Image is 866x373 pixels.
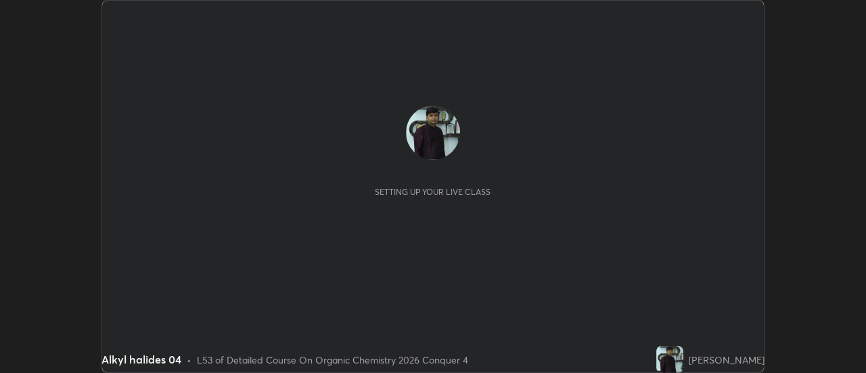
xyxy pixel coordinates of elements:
div: L53 of Detailed Course On Organic Chemistry 2026 Conquer 4 [197,353,468,367]
img: 70a7b9c5bbf14792b649b16145bbeb89.jpg [406,106,460,160]
div: Alkyl halides 04 [101,351,181,368]
img: 70a7b9c5bbf14792b649b16145bbeb89.jpg [656,346,683,373]
div: • [187,353,191,367]
div: Setting up your live class [375,187,491,197]
div: [PERSON_NAME] [689,353,765,367]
